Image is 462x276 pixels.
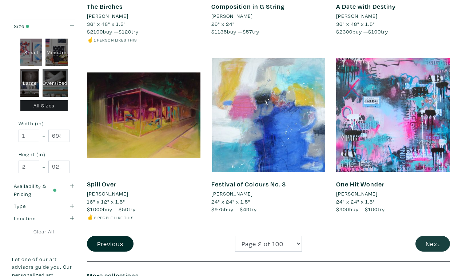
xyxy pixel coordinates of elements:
[94,37,137,43] small: 1 person likes this
[12,20,76,32] button: Size
[336,180,385,188] a: One Hit Wonder
[43,69,68,97] div: Oversized
[87,12,201,20] a: [PERSON_NAME]
[87,190,201,198] a: [PERSON_NAME]
[87,36,201,44] li: ☝️
[87,206,136,213] span: buy — try
[94,215,134,220] small: 2 people like this
[211,198,250,205] span: 24" x 24" x 1.5"
[365,206,378,213] span: $100
[336,190,378,198] li: [PERSON_NAME]
[415,236,450,252] button: Next
[87,213,201,221] li: ✌️
[87,12,128,20] li: [PERSON_NAME]
[87,236,134,252] button: Previous
[19,121,69,126] small: Width (in)
[211,2,284,11] a: Composition in G String
[12,180,76,200] button: Availability & Pricing
[211,12,325,20] a: [PERSON_NAME]
[211,190,253,198] li: [PERSON_NAME]
[211,28,227,35] span: $1135
[12,212,76,224] button: Location
[12,228,76,236] a: Clear All
[240,206,250,213] span: $49
[243,28,252,35] span: $57
[211,20,235,27] span: 26" x 24"
[14,182,56,198] div: Availability & Pricing
[20,39,43,66] div: Small
[336,206,349,213] span: $900
[211,206,224,213] span: $975
[336,12,378,20] li: [PERSON_NAME]
[336,198,375,205] span: 24" x 24" x 1.5"
[336,206,385,213] span: buy — try
[368,28,381,35] span: $100
[14,214,56,222] div: Location
[211,12,253,20] li: [PERSON_NAME]
[211,206,257,213] span: buy — try
[119,206,128,213] span: $50
[43,162,45,172] span: -
[336,12,450,20] a: [PERSON_NAME]
[87,190,128,198] li: [PERSON_NAME]
[336,20,375,27] span: 36" x 48" x 1.5"
[20,69,40,97] div: Large
[336,2,396,11] a: A Date with Destiny
[45,39,68,66] div: Medium
[336,28,388,35] span: buy — try
[87,28,103,35] span: $2100
[119,28,131,35] span: $120
[87,28,139,35] span: buy — try
[87,206,103,213] span: $1000
[19,152,69,157] small: Height (in)
[14,202,56,210] div: Type
[14,22,56,30] div: Size
[43,131,45,141] span: -
[87,20,126,27] span: 36" x 48" x 1.5"
[211,28,259,35] span: buy — try
[211,190,325,198] a: [PERSON_NAME]
[211,180,286,188] a: Festival of Colours No. 3
[20,100,68,111] div: All Sizes
[336,190,450,198] a: [PERSON_NAME]
[87,180,116,188] a: Spill Over
[336,28,353,35] span: $2300
[12,200,76,212] button: Type
[87,2,123,11] a: The Birches
[87,198,125,205] span: 16" x 12" x 1.5"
